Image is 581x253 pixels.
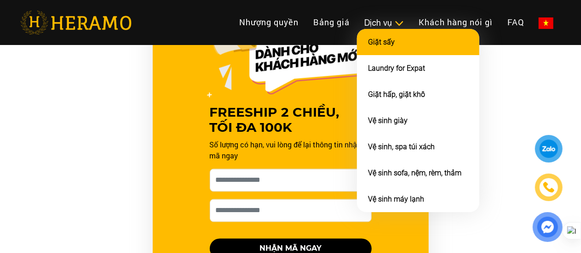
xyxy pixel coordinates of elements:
[368,142,435,151] a: Vệ sinh, spa túi xách
[542,181,555,194] img: phone-icon
[368,169,461,177] a: Vệ sinh sofa, nệm, rèm, thảm
[536,175,562,200] a: phone-icon
[368,195,424,203] a: Vệ sinh máy lạnh
[368,116,408,125] a: Vệ sinh giày
[210,105,372,136] h3: FREESHIP 2 CHIỀU, TỐI ĐA 100K
[394,19,404,28] img: subToggleIcon
[411,12,500,32] a: Khách hàng nói gì
[232,12,306,32] a: Nhượng quyền
[500,12,531,32] a: FAQ
[20,11,132,34] img: heramo-logo.png
[539,17,553,29] img: vn-flag.png
[368,90,425,99] a: Giặt hấp, giặt khô
[368,38,395,46] a: Giặt sấy
[306,12,357,32] a: Bảng giá
[368,64,425,73] a: Laundry for Expat
[210,140,372,162] p: Số lượng có hạn, vui lòng để lại thông tin nhận mã ngay
[364,17,404,29] div: Dịch vụ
